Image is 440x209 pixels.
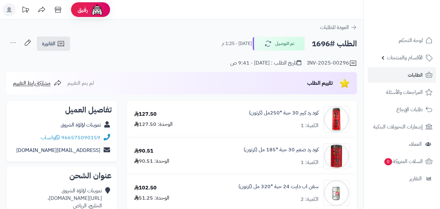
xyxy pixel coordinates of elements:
span: الطلبات [408,70,423,80]
a: لوحة التحكم [368,33,436,48]
span: الفاتورة [42,40,55,48]
a: كود رد صغير 30 حبة *185 مل (كرتون) [244,146,319,154]
a: العملاء [368,136,436,152]
a: الفاتورة [37,37,70,51]
div: 102.50 [134,184,157,192]
span: رفيق [78,6,88,14]
h2: تفاصيل العميل [12,106,112,114]
span: 0 [384,158,392,165]
div: الكمية: 1 [301,159,319,166]
span: المراجعات والأسئلة [386,88,423,97]
a: العودة للطلبات [320,23,357,31]
div: الكمية: 1 [301,122,319,129]
button: تم التوصيل [253,37,305,51]
h2: عنوان الشحن [12,172,112,180]
img: 1747536125-51jkufB9faL._AC_SL1000-90x90.jpg [324,106,349,132]
img: 1747536337-61lY7EtfpmL._AC_SL1500-90x90.jpg [324,143,349,169]
div: تاريخ الطلب : [DATE] - 9:41 ص [230,59,301,67]
a: واتساب [41,134,60,142]
a: الطلبات [368,67,436,83]
div: الوحدة: 90.51 [134,157,169,165]
a: السلات المتروكة0 [368,154,436,169]
div: 127.50 [134,111,157,118]
a: [EMAIL_ADDRESS][DOMAIN_NAME] [16,146,100,154]
span: لوحة التحكم [399,36,423,45]
div: INV-2025-00296 [307,59,357,67]
img: 1747540408-7a431d2a-4456-4a4d-8b76-9a07e3ea-90x90.jpg [324,180,349,206]
div: الوحدة: 51.25 [134,194,169,202]
span: السلات المتروكة [384,157,423,166]
div: الكمية: 2 [301,196,319,203]
span: لم يتم التقييم [67,79,94,87]
a: كود رد كبير 30 حبة *250مل (كرتون) [249,109,319,117]
img: logo-2.png [396,17,434,30]
span: الأقسام والمنتجات [387,53,423,62]
a: تموينات لؤلؤة الشروق [61,121,101,129]
a: التقارير [368,171,436,187]
span: إشعارات التحويلات البنكية [373,122,423,131]
a: إشعارات التحويلات البنكية [368,119,436,135]
a: 966575090159 [61,134,100,142]
h2: الطلب #1696 [312,37,357,51]
a: المراجعات والأسئلة [368,84,436,100]
span: مشاركة رابط التقييم [13,79,50,87]
img: ai-face.png [91,3,104,16]
small: [DATE] - 1:25 م [222,40,252,47]
span: العودة للطلبات [320,23,349,31]
a: تحديثات المنصة [17,3,34,18]
span: طلبات الإرجاع [396,105,423,114]
div: 90.51 [134,147,153,155]
a: طلبات الإرجاع [368,102,436,117]
span: تقييم الطلب [307,79,333,87]
a: مشاركة رابط التقييم [13,79,62,87]
a: سفن اب دايت 24 حبة *320 مل (كرتون) [238,183,319,190]
div: الوحدة: 127.50 [134,121,173,128]
span: العملاء [409,140,422,149]
span: التقارير [409,174,422,183]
